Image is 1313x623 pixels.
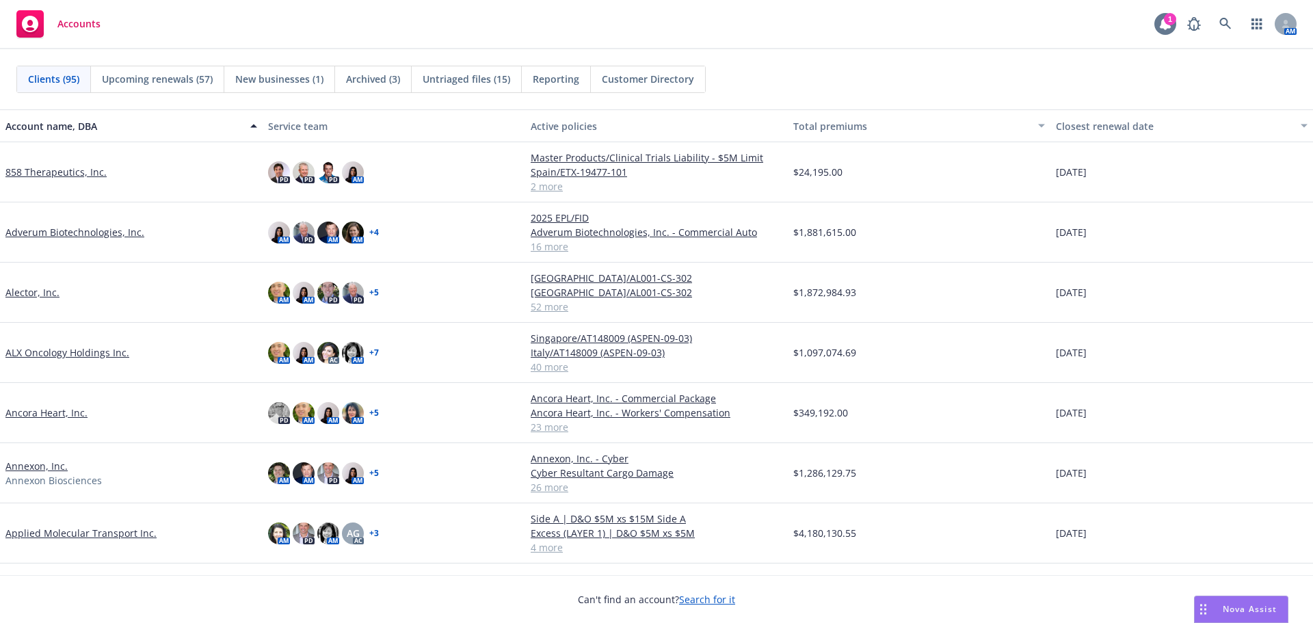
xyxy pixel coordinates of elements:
a: ALX Oncology Holdings Inc. [5,345,129,360]
img: photo [342,342,364,364]
img: photo [317,462,339,484]
img: photo [342,402,364,424]
img: photo [268,402,290,424]
img: photo [293,282,315,304]
a: Switch app [1243,10,1271,38]
a: [GEOGRAPHIC_DATA]/AL001-CS-302 [531,285,782,300]
a: 40 more [531,360,782,374]
span: [DATE] [1056,526,1087,540]
img: photo [293,342,315,364]
span: [DATE] [1056,406,1087,420]
span: [DATE] [1056,466,1087,480]
span: $24,195.00 [793,165,843,179]
span: Untriaged files (15) [423,72,510,86]
img: photo [268,462,290,484]
span: Clients (95) [28,72,79,86]
span: [DATE] [1056,285,1087,300]
span: New businesses (1) [235,72,323,86]
a: Applied Molecular Transport Inc. [5,526,157,540]
a: + 5 [369,289,379,297]
a: [GEOGRAPHIC_DATA]/PEAK-1 [531,572,782,586]
img: photo [268,161,290,183]
span: Customer Directory [602,72,694,86]
a: + 7 [369,349,379,357]
img: photo [317,342,339,364]
button: Nova Assist [1194,596,1288,623]
a: Master Products/Clinical Trials Liability - $5M Limit [531,150,782,165]
a: Ancora Heart, Inc. - Commercial Package [531,391,782,406]
a: 858 Therapeutics, Inc. [5,165,107,179]
span: Reporting [533,72,579,86]
img: photo [293,462,315,484]
img: photo [317,402,339,424]
a: Adverum Biotechnologies, Inc. - Commercial Auto [531,225,782,239]
button: Closest renewal date [1050,109,1313,142]
img: photo [268,342,290,364]
span: [DATE] [1056,165,1087,179]
a: Spain/ETX-19477-101 [531,165,782,179]
a: Accounts [11,5,106,43]
span: Accounts [57,18,101,29]
button: Service team [263,109,525,142]
span: [DATE] [1056,225,1087,239]
span: [DATE] [1056,345,1087,360]
a: 4 more [531,540,782,555]
div: Account name, DBA [5,119,242,133]
span: $1,881,615.00 [793,225,856,239]
div: 1 [1164,13,1176,25]
img: photo [317,522,339,544]
img: photo [293,402,315,424]
span: Can't find an account? [578,592,735,607]
a: + 4 [369,228,379,237]
a: Adverum Biotechnologies, Inc. [5,225,144,239]
a: + 5 [369,409,379,417]
a: + 5 [369,469,379,477]
button: Total premiums [788,109,1050,142]
div: Service team [268,119,520,133]
a: Report a Bug [1180,10,1208,38]
img: photo [317,282,339,304]
img: photo [342,222,364,243]
img: photo [293,161,315,183]
a: Italy/AT148009 (ASPEN-09-03) [531,345,782,360]
span: Annexon Biosciences [5,473,102,488]
span: Nova Assist [1223,603,1277,615]
span: Archived (3) [346,72,400,86]
a: Search [1212,10,1239,38]
a: 52 more [531,300,782,314]
a: [GEOGRAPHIC_DATA]/AL001-CS-302 [531,271,782,285]
img: photo [342,161,364,183]
span: $1,286,129.75 [793,466,856,480]
div: Active policies [531,119,782,133]
div: Total premiums [793,119,1030,133]
a: Alector, Inc. [5,285,59,300]
img: photo [268,522,290,544]
a: + 3 [369,529,379,538]
a: Search for it [679,593,735,606]
div: Drag to move [1195,596,1212,622]
a: Annexon, Inc. - Cyber [531,451,782,466]
img: photo [268,282,290,304]
span: AG [347,526,360,540]
span: $4,180,130.55 [793,526,856,540]
a: 2025 EPL/FID [531,211,782,225]
span: $349,192.00 [793,406,848,420]
span: $1,097,074.69 [793,345,856,360]
img: photo [317,161,339,183]
a: 16 more [531,239,782,254]
a: Ancora Heart, Inc. - Workers' Compensation [531,406,782,420]
a: Cyber Resultant Cargo Damage [531,466,782,480]
div: Closest renewal date [1056,119,1292,133]
img: photo [342,462,364,484]
a: 2 more [531,179,782,194]
a: Singapore/AT148009 (ASPEN-09-03) [531,331,782,345]
img: photo [317,222,339,243]
a: Excess (LAYER 1) | D&O $5M xs $5M [531,526,782,540]
span: Upcoming renewals (57) [102,72,213,86]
